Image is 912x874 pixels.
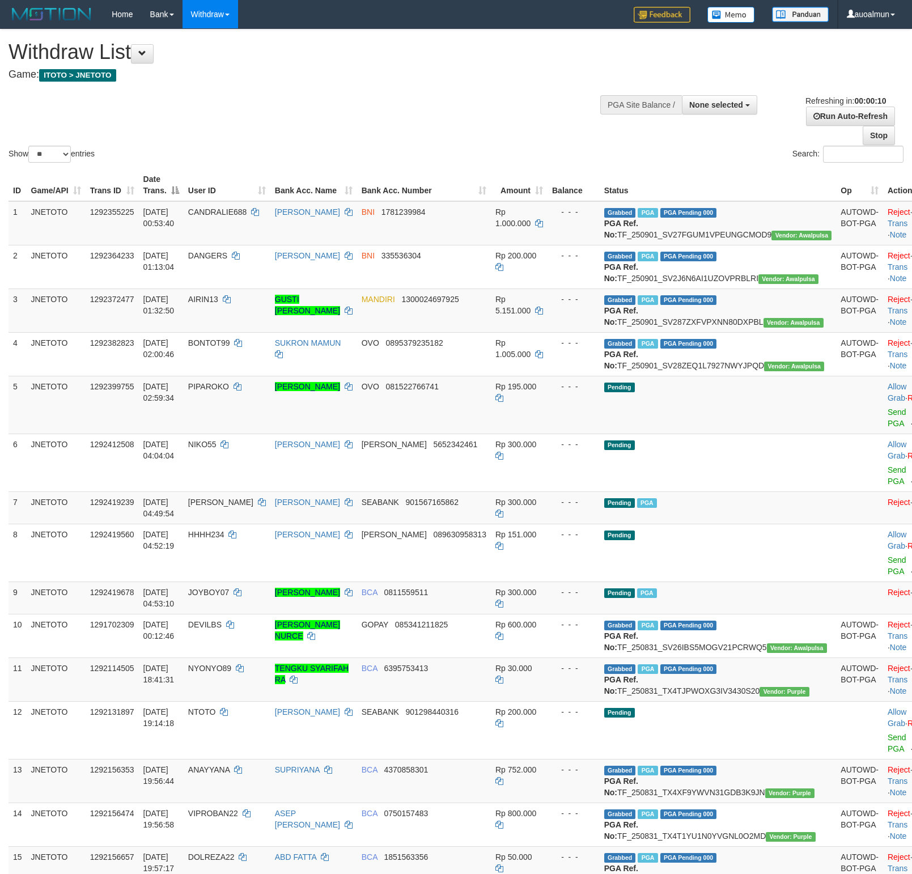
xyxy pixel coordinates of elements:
span: Marked by auowiliam [638,621,658,630]
td: 3 [9,288,27,332]
th: Trans ID: activate to sort column ascending [86,169,139,201]
span: Copy 6395753413 to clipboard [384,664,428,673]
a: [PERSON_NAME] [275,382,340,391]
span: [DATE] 00:12:46 [143,620,175,640]
span: 1292372477 [90,295,134,304]
span: BONTOT99 [188,338,230,347]
div: - - - [552,808,595,819]
span: Pending [604,708,635,718]
img: Feedback.jpg [634,7,690,23]
span: [DATE] 04:49:54 [143,498,175,518]
span: CANDRALIE688 [188,207,247,217]
span: [DATE] 01:13:04 [143,251,175,271]
td: 1 [9,201,27,245]
span: Vendor URL: https://service2.1velocity.biz [758,274,818,284]
a: [PERSON_NAME] [275,207,340,217]
span: Rp 752.000 [495,765,536,774]
a: Note [890,230,907,239]
th: Status [600,169,837,201]
a: SUKRON MAMUN [275,338,341,347]
a: Send PGA [888,408,906,428]
span: Rp 800.000 [495,809,536,818]
a: ASEP [PERSON_NAME] [275,809,340,829]
span: Vendor URL: https://trx4.1velocity.biz [760,687,809,697]
a: [PERSON_NAME] [275,588,340,597]
span: AIRIN13 [188,295,218,304]
a: Send PGA [888,733,906,753]
span: · [888,382,907,402]
strong: 00:00:10 [854,96,886,105]
th: Game/API: activate to sort column ascending [27,169,86,201]
a: Reject [888,207,910,217]
span: Marked by auofahmi [638,664,658,674]
span: Copy 901298440316 to clipboard [406,707,459,716]
span: Rp 600.000 [495,620,536,629]
span: Copy 5652342461 to clipboard [434,440,478,449]
span: Marked by auoradja [638,252,658,261]
td: JNETOTO [27,657,86,701]
b: PGA Ref. No: [604,675,638,695]
span: Pending [604,498,635,508]
b: PGA Ref. No: [604,631,638,652]
span: Vendor URL: https://trx4.1velocity.biz [765,788,815,798]
td: JNETOTO [27,759,86,803]
span: Grabbed [604,295,636,305]
span: 1292364233 [90,251,134,260]
span: JOYBOY07 [188,588,229,597]
div: - - - [552,851,595,863]
a: [PERSON_NAME] NURCE [275,620,340,640]
a: Allow Grab [888,530,906,550]
span: 1292355225 [90,207,134,217]
a: Reject [888,620,910,629]
a: Note [890,361,907,370]
a: Reject [888,588,910,597]
a: Note [890,274,907,283]
td: AUTOWD-BOT-PGA [836,201,883,245]
span: [DATE] 01:32:50 [143,295,175,315]
td: JNETOTO [27,376,86,434]
span: Marked by auofahmi [638,809,658,819]
span: [DATE] 19:56:58 [143,809,175,829]
a: Allow Grab [888,707,906,728]
td: TF_250831_SV26IBS5MOGV21PCRWQ5 [600,614,837,657]
span: Marked by auofahmi [638,766,658,775]
b: PGA Ref. No: [604,262,638,283]
input: Search: [823,146,903,163]
th: Bank Acc. Number: activate to sort column ascending [357,169,491,201]
a: Note [890,686,907,695]
a: Note [890,643,907,652]
span: OVO [362,382,379,391]
span: PGA Pending [660,252,717,261]
div: - - - [552,206,595,218]
div: - - - [552,587,595,598]
span: NTOTO [188,707,216,716]
a: GUSTI [PERSON_NAME] [275,295,340,315]
span: Rp 300.000 [495,498,536,507]
td: AUTOWD-BOT-PGA [836,759,883,803]
a: [PERSON_NAME] [275,707,340,716]
span: BCA [362,588,377,597]
span: ITOTO > JNETOTO [39,69,116,82]
span: [DATE] 19:56:44 [143,765,175,786]
span: 1292412508 [90,440,134,449]
span: Copy 1300024697925 to clipboard [401,295,459,304]
span: 1292382823 [90,338,134,347]
a: [PERSON_NAME] [275,498,340,507]
span: · [888,530,907,550]
td: JNETOTO [27,524,86,582]
td: JNETOTO [27,434,86,491]
span: [DATE] 02:59:34 [143,382,175,402]
a: ABD FATTA [275,852,316,862]
img: Button%20Memo.svg [707,7,755,23]
span: None selected [689,100,743,109]
a: [PERSON_NAME] [275,530,340,539]
td: 11 [9,657,27,701]
span: Grabbed [604,809,636,819]
td: 5 [9,376,27,434]
button: None selected [682,95,757,114]
td: TF_250901_SV27FGUM1VPEUNGCMOD9 [600,201,837,245]
b: PGA Ref. No: [604,219,638,239]
span: Copy 0895379235182 to clipboard [385,338,443,347]
span: · [888,440,907,460]
td: JNETOTO [27,288,86,332]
